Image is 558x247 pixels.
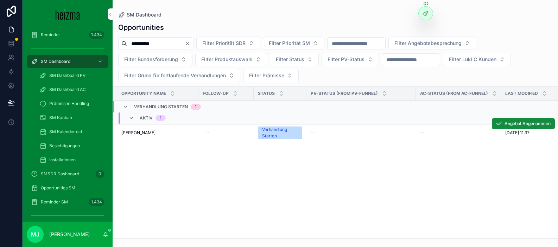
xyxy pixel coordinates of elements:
a: -- [420,130,497,136]
span: Filter Produktauswahl [201,56,253,63]
button: Select Button [443,53,511,66]
a: Besichtigungen [35,139,108,152]
span: Reminder SM [41,199,68,205]
span: PV-Status (from PV-Funnel) [311,91,378,96]
span: Filter Prämisse [249,72,284,79]
div: 1 [160,115,161,121]
button: Select Button [118,69,240,82]
span: MJ [31,230,39,239]
span: SM Dashboard [127,11,161,18]
img: App logo [56,8,80,20]
button: Select Button [270,53,319,66]
a: SM Kalender old [35,125,108,138]
a: SM Dashboard [27,55,108,68]
span: Filter Bundesförderung [124,56,178,63]
div: 1 [195,104,197,110]
span: Reminder [41,32,60,38]
span: -- [420,130,424,136]
span: Prämissen Handling [49,101,89,106]
div: -- [205,130,210,136]
span: [PERSON_NAME] [121,130,156,136]
h1: Opportunities [118,22,164,32]
a: [PERSON_NAME] [121,130,194,136]
span: Status [258,91,275,96]
p: [PERSON_NAME] [49,231,90,238]
a: -- [203,127,249,138]
button: Select Button [118,53,192,66]
span: SM Dashboard [41,59,70,64]
a: SM Kanban [35,111,108,124]
span: SMSDR Dashboard [41,171,79,177]
a: -- [311,130,412,136]
span: SM Kanban [49,115,72,121]
span: Follow-up [203,91,229,96]
span: Opportunity Name [121,91,166,96]
span: Angebot Angenommen [505,121,551,126]
span: Verhandlung Starten [134,104,188,110]
button: Select Button [322,53,379,66]
button: Select Button [196,37,260,50]
a: SM Dashboard PV [35,69,108,82]
div: 0 [96,170,104,178]
a: Installationen [35,154,108,166]
span: Opportunities SM [41,185,75,191]
a: Opportunities SM [27,182,108,194]
a: SMSDR Dashboard0 [27,168,108,180]
span: Filter PV-Status [328,56,364,63]
span: SM Dashboard AC [49,87,86,92]
span: -- [311,130,315,136]
button: Select Button [243,69,299,82]
span: [DATE] 11:37 [505,130,530,136]
a: Verhandlung Starten [258,126,302,139]
button: Select Button [263,37,324,50]
div: 1.434 [89,31,104,39]
a: Prämissen Handling [35,97,108,110]
span: Filter Priorität SDR [202,40,246,47]
button: Select Button [195,53,267,66]
a: Reminder1.434 [27,28,108,41]
span: Besichtigungen [49,143,80,149]
button: Angebot Angenommen [492,118,555,129]
a: SM Dashboard AC [35,83,108,96]
span: SM Kalender old [49,129,82,135]
a: Reminder SM1.434 [27,196,108,208]
span: Aktiv [140,115,153,121]
span: Filter Angebotsbesprechung [394,40,462,47]
span: Filter Grund für fortlaufende Verhandlungen [124,72,226,79]
button: Select Button [388,37,476,50]
span: Filter Status [276,56,304,63]
div: Verhandlung Starten [262,126,298,139]
span: AC-Status (from AC-Funnel) [420,91,488,96]
span: Installationen [49,157,76,163]
a: [DATE] 11:37 [505,130,558,136]
span: Filter Luki C Kunden [449,56,496,63]
div: 1.434 [89,198,104,206]
span: SM Dashboard PV [49,73,85,78]
span: Filter Priorität SM [269,40,310,47]
div: scrollable content [23,28,113,222]
span: Last Modified [505,91,538,96]
button: Clear [185,41,193,46]
a: SM Dashboard [118,11,161,18]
